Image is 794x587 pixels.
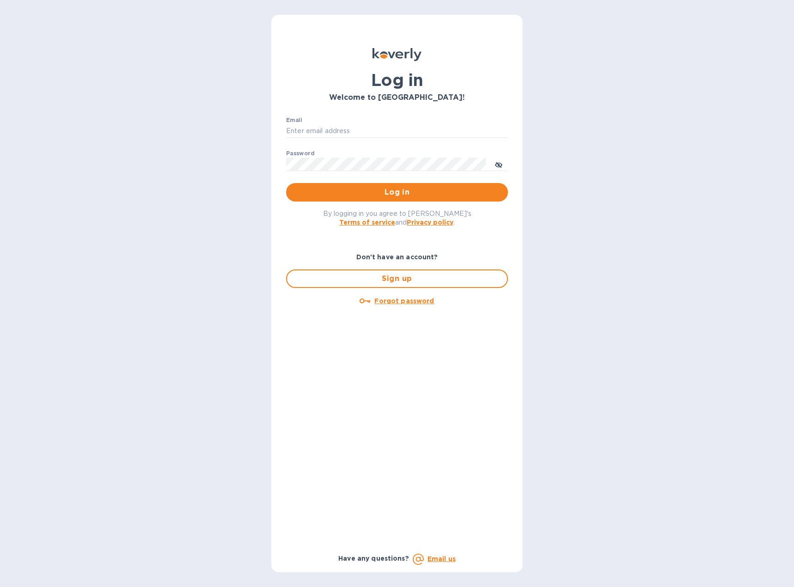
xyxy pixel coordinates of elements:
[323,210,471,226] span: By logging in you agree to [PERSON_NAME]'s and .
[374,297,434,305] u: Forgot password
[356,253,438,261] b: Don't have an account?
[373,48,421,61] img: Koverly
[286,93,508,102] h3: Welcome to [GEOGRAPHIC_DATA]!
[286,117,302,123] label: Email
[286,269,508,288] button: Sign up
[338,555,409,562] b: Have any questions?
[407,219,453,226] a: Privacy policy
[286,124,508,138] input: Enter email address
[294,273,500,284] span: Sign up
[286,183,508,202] button: Log in
[339,219,395,226] a: Terms of service
[293,187,501,198] span: Log in
[286,151,314,156] label: Password
[428,555,456,563] a: Email us
[286,70,508,90] h1: Log in
[489,155,508,173] button: toggle password visibility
